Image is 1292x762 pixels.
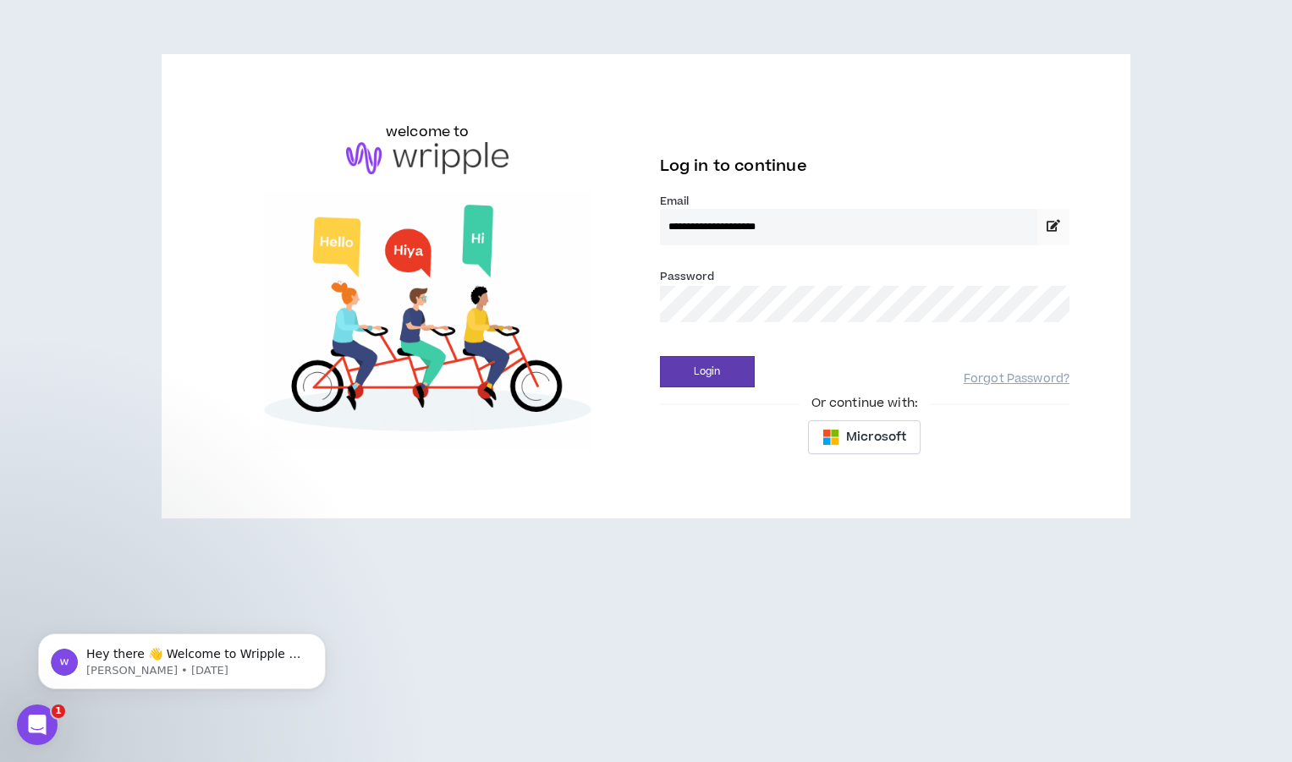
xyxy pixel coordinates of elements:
img: Welcome to Wripple [223,191,633,452]
a: Forgot Password? [964,371,1069,387]
span: Or continue with: [800,394,930,413]
button: Microsoft [808,420,921,454]
span: 1 [52,704,65,718]
button: Login [660,356,755,387]
label: Email [660,194,1070,209]
span: Log in to continue [660,156,807,177]
span: Microsoft [846,428,906,447]
label: Password [660,269,715,284]
iframe: Intercom notifications message [13,598,351,716]
h6: welcome to [386,122,470,142]
img: logo-brand.png [346,142,509,174]
iframe: Intercom live chat [17,704,58,745]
